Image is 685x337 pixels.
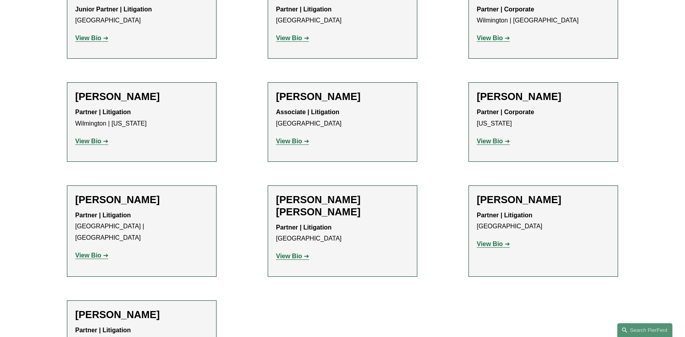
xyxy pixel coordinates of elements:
[75,6,152,13] strong: Junior Partner | Litigation
[276,138,302,144] strong: View Bio
[276,194,409,218] h2: [PERSON_NAME] [PERSON_NAME]
[276,222,409,245] p: [GEOGRAPHIC_DATA]
[477,212,532,218] strong: Partner | Litigation
[477,210,610,233] p: [GEOGRAPHIC_DATA]
[276,138,309,144] a: View Bio
[75,91,208,103] h2: [PERSON_NAME]
[477,6,534,13] strong: Partner | Corporate
[477,138,510,144] a: View Bio
[75,35,101,41] strong: View Bio
[276,224,331,231] strong: Partner | Litigation
[477,35,510,41] a: View Bio
[75,138,101,144] strong: View Bio
[477,138,503,144] strong: View Bio
[75,327,131,333] strong: Partner | Litigation
[276,6,331,13] strong: Partner | Litigation
[75,252,101,259] strong: View Bio
[75,138,108,144] a: View Bio
[276,253,309,259] a: View Bio
[477,4,610,27] p: Wilmington | [GEOGRAPHIC_DATA]
[477,194,610,206] h2: [PERSON_NAME]
[75,35,108,41] a: View Bio
[75,109,131,115] strong: Partner | Litigation
[75,210,208,244] p: [GEOGRAPHIC_DATA] | [GEOGRAPHIC_DATA]
[477,241,510,247] a: View Bio
[75,309,208,321] h2: [PERSON_NAME]
[75,107,208,130] p: Wilmington | [US_STATE]
[276,107,409,130] p: [GEOGRAPHIC_DATA]
[276,35,302,41] strong: View Bio
[75,212,131,218] strong: Partner | Litigation
[477,241,503,247] strong: View Bio
[75,252,108,259] a: View Bio
[477,107,610,130] p: [US_STATE]
[617,323,672,337] a: Search this site
[276,4,409,27] p: [GEOGRAPHIC_DATA]
[477,35,503,41] strong: View Bio
[477,109,534,115] strong: Partner | Corporate
[276,91,409,103] h2: [PERSON_NAME]
[75,194,208,206] h2: [PERSON_NAME]
[276,253,302,259] strong: View Bio
[276,109,339,115] strong: Associate | Litigation
[276,35,309,41] a: View Bio
[477,91,610,103] h2: [PERSON_NAME]
[75,4,208,27] p: [GEOGRAPHIC_DATA]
